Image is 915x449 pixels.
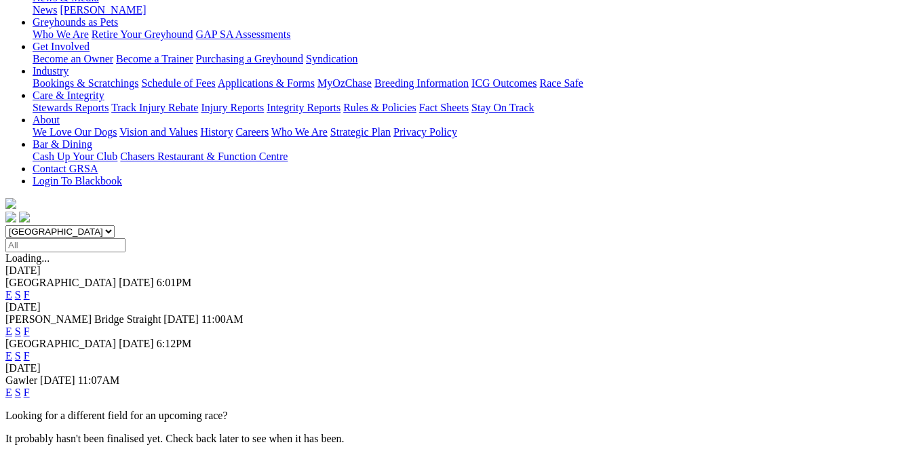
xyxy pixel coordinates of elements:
div: About [33,126,910,138]
img: twitter.svg [19,212,30,222]
div: [DATE] [5,265,910,277]
a: S [15,289,21,300]
a: F [24,387,30,398]
a: Careers [235,126,269,138]
a: We Love Our Dogs [33,126,117,138]
img: facebook.svg [5,212,16,222]
div: [DATE] [5,301,910,313]
a: Chasers Restaurant & Function Centre [120,151,288,162]
a: Fact Sheets [419,102,469,113]
a: E [5,326,12,337]
a: S [15,350,21,362]
a: Become an Owner [33,53,113,64]
a: S [15,387,21,398]
div: Greyhounds as Pets [33,28,910,41]
a: History [200,126,233,138]
span: Loading... [5,252,50,264]
a: About [33,114,60,125]
a: Privacy Policy [393,126,457,138]
a: Stewards Reports [33,102,109,113]
span: Gawler [5,374,37,386]
a: F [24,289,30,300]
a: E [5,350,12,362]
a: Cash Up Your Club [33,151,117,162]
span: 11:07AM [78,374,120,386]
img: logo-grsa-white.png [5,198,16,209]
span: [PERSON_NAME] Bridge Straight [5,313,161,325]
span: 6:01PM [157,277,192,288]
partial: It probably hasn't been finalised yet. Check back later to see when it has been. [5,433,345,444]
a: MyOzChase [317,77,372,89]
a: Contact GRSA [33,163,98,174]
span: [DATE] [119,338,154,349]
a: Become a Trainer [116,53,193,64]
a: Vision and Values [119,126,197,138]
a: S [15,326,21,337]
p: Looking for a different field for an upcoming race? [5,410,910,422]
span: [GEOGRAPHIC_DATA] [5,277,116,288]
span: [DATE] [119,277,154,288]
a: E [5,387,12,398]
a: Bookings & Scratchings [33,77,138,89]
div: Industry [33,77,910,90]
a: Industry [33,65,69,77]
a: Rules & Policies [343,102,416,113]
a: Care & Integrity [33,90,104,101]
a: [PERSON_NAME] [60,4,146,16]
a: Who We Are [33,28,89,40]
a: Track Injury Rebate [111,102,198,113]
span: [DATE] [40,374,75,386]
div: [DATE] [5,362,910,374]
a: Stay On Track [471,102,534,113]
div: News & Media [33,4,910,16]
a: F [24,326,30,337]
a: Who We Are [271,126,328,138]
a: F [24,350,30,362]
div: Bar & Dining [33,151,910,163]
a: Applications & Forms [218,77,315,89]
span: 11:00AM [201,313,244,325]
a: ICG Outcomes [471,77,537,89]
a: Bar & Dining [33,138,92,150]
span: 6:12PM [157,338,192,349]
span: [GEOGRAPHIC_DATA] [5,338,116,349]
a: Get Involved [33,41,90,52]
a: Breeding Information [374,77,469,89]
a: E [5,289,12,300]
a: News [33,4,57,16]
a: Integrity Reports [267,102,340,113]
a: Schedule of Fees [141,77,215,89]
a: Injury Reports [201,102,264,113]
input: Select date [5,238,125,252]
a: GAP SA Assessments [196,28,291,40]
a: Syndication [306,53,357,64]
div: Care & Integrity [33,102,910,114]
a: Strategic Plan [330,126,391,138]
a: Retire Your Greyhound [92,28,193,40]
a: Login To Blackbook [33,175,122,187]
span: [DATE] [163,313,199,325]
a: Purchasing a Greyhound [196,53,303,64]
div: Get Involved [33,53,910,65]
a: Race Safe [539,77,583,89]
a: Greyhounds as Pets [33,16,118,28]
